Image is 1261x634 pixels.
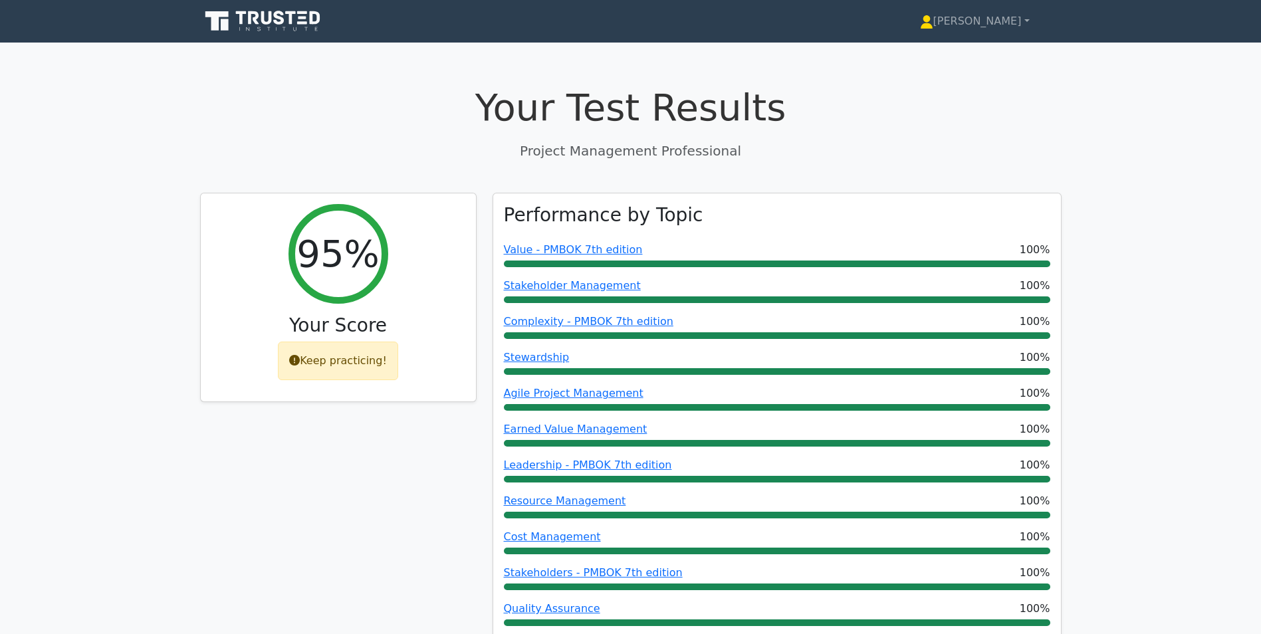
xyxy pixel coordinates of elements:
[200,85,1062,130] h1: Your Test Results
[1020,350,1050,366] span: 100%
[1020,565,1050,581] span: 100%
[504,530,601,543] a: Cost Management
[504,494,626,507] a: Resource Management
[504,387,643,399] a: Agile Project Management
[504,602,600,615] a: Quality Assurance
[1020,601,1050,617] span: 100%
[504,423,647,435] a: Earned Value Management
[1020,457,1050,473] span: 100%
[1020,385,1050,401] span: 100%
[200,141,1062,161] p: Project Management Professional
[1020,242,1050,258] span: 100%
[211,314,465,337] h3: Your Score
[1020,314,1050,330] span: 100%
[504,243,643,256] a: Value - PMBOK 7th edition
[504,279,641,292] a: Stakeholder Management
[1020,421,1050,437] span: 100%
[504,351,570,364] a: Stewardship
[888,8,1062,35] a: [PERSON_NAME]
[296,231,379,276] h2: 95%
[504,315,673,328] a: Complexity - PMBOK 7th edition
[278,342,398,380] div: Keep practicing!
[1020,493,1050,509] span: 100%
[1020,278,1050,294] span: 100%
[504,459,672,471] a: Leadership - PMBOK 7th edition
[504,204,703,227] h3: Performance by Topic
[1020,529,1050,545] span: 100%
[504,566,683,579] a: Stakeholders - PMBOK 7th edition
